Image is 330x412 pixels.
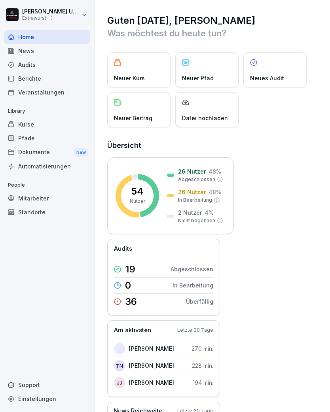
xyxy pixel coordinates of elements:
[4,44,90,58] a: News
[4,392,90,406] a: Einstellungen
[4,58,90,72] a: Audits
[4,205,90,219] a: Standorte
[193,378,213,387] p: 194 min.
[173,281,213,289] p: In Bearbeitung
[22,15,80,21] p: Extrawurst :-)
[192,361,213,370] p: 228 min.
[129,378,174,387] p: [PERSON_NAME]
[178,208,202,217] p: 2 Nutzer
[129,344,174,353] p: [PERSON_NAME]
[107,27,318,40] p: Was möchtest du heute tun?
[209,167,221,176] p: 48 %
[4,159,90,173] a: Automatisierungen
[4,179,90,191] p: People
[205,208,214,217] p: 4 %
[114,377,125,388] div: JJ
[107,140,318,151] h2: Übersicht
[177,327,213,334] p: Letzte 30 Tage
[4,131,90,145] a: Pfade
[131,187,143,196] p: 54
[74,148,88,157] div: New
[178,188,206,196] p: 26 Nutzer
[186,297,213,306] p: Überfällig
[107,14,318,27] h1: Guten [DATE], [PERSON_NAME]
[4,30,90,44] a: Home
[182,114,228,122] p: Datei hochladen
[4,191,90,205] a: Mitarbeiter
[4,72,90,85] a: Berichte
[4,145,90,160] div: Dokumente
[178,217,215,224] p: Nicht begonnen
[22,8,80,15] p: [PERSON_NAME] Usik
[4,105,90,117] p: Library
[4,145,90,160] a: DokumenteNew
[178,197,212,204] p: In Bearbeitung
[125,265,135,274] p: 19
[250,74,284,82] p: Neues Audit
[178,176,215,183] p: Abgeschlossen
[114,114,152,122] p: Neuer Beitrag
[114,326,151,335] p: Am aktivsten
[171,265,213,273] p: Abgeschlossen
[114,244,132,253] p: Audits
[114,360,125,371] div: TN
[178,167,206,176] p: 26 Nutzer
[192,344,213,353] p: 270 min.
[4,85,90,99] a: Veranstaltungen
[114,74,145,82] p: Neuer Kurs
[130,198,145,205] p: Nutzer
[114,343,125,354] img: kuy3p40g7ra17kfpybsyb0b8.png
[125,281,131,290] p: 0
[129,361,174,370] p: [PERSON_NAME]
[4,378,90,392] div: Support
[209,188,221,196] p: 48 %
[4,117,90,131] a: Kurse
[125,297,137,306] p: 36
[182,74,214,82] p: Neuer Pfad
